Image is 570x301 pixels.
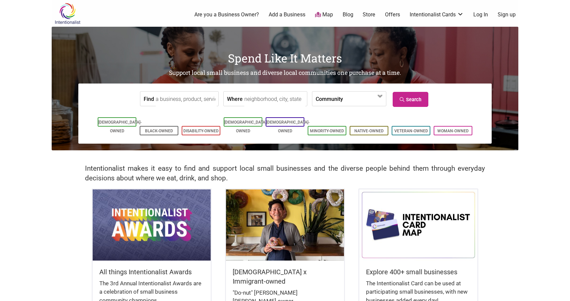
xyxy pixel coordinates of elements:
[233,267,337,286] h5: [DEMOGRAPHIC_DATA] x Immigrant-owned
[437,129,469,133] a: Woman-Owned
[394,129,428,133] a: Veteran-Owned
[315,11,333,19] a: Map
[269,11,305,18] a: Add a Business
[93,189,211,260] img: Intentionalist Awards
[98,120,142,133] a: [DEMOGRAPHIC_DATA]-Owned
[343,11,353,18] a: Blog
[310,129,344,133] a: Minority-Owned
[85,164,485,183] h2: Intentionalist makes it easy to find and support local small businesses and the diverse people be...
[363,11,375,18] a: Store
[52,3,83,24] img: Intentionalist
[244,92,305,107] input: neighborhood, city, state
[52,69,518,77] h2: Support local small business and diverse local communities one purchase at a time.
[393,92,428,107] a: Search
[366,267,471,277] h5: Explore 400+ small businesses
[473,11,488,18] a: Log In
[266,120,310,133] a: [DEMOGRAPHIC_DATA]-Owned
[498,11,516,18] a: Sign up
[226,189,344,260] img: King Donuts - Hong Chhuor
[354,129,384,133] a: Native-Owned
[227,92,243,106] label: Where
[359,189,477,260] img: Intentionalist Card Map
[316,92,343,106] label: Community
[52,50,518,66] h1: Spend Like It Matters
[410,11,464,18] a: Intentionalist Cards
[145,129,173,133] a: Black-Owned
[156,92,217,107] input: a business, product, service
[183,129,219,133] a: Disability-Owned
[224,120,268,133] a: [DEMOGRAPHIC_DATA]-Owned
[194,11,259,18] a: Are you a Business Owner?
[385,11,400,18] a: Offers
[144,92,154,106] label: Find
[99,267,204,277] h5: All things Intentionalist Awards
